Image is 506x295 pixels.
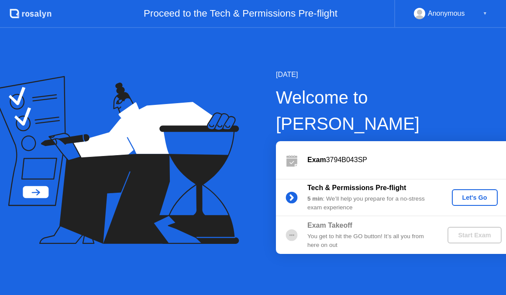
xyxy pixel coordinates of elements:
[447,227,501,243] button: Start Exam
[483,8,487,19] div: ▼
[307,184,406,191] b: Tech & Permissions Pre-flight
[428,8,465,19] div: Anonymous
[455,194,494,201] div: Let's Go
[307,222,352,229] b: Exam Takeoff
[451,232,498,239] div: Start Exam
[452,189,498,206] button: Let's Go
[307,156,326,163] b: Exam
[307,232,433,250] div: You get to hit the GO button! It’s all you from here on out
[307,195,323,202] b: 5 min
[307,194,433,212] div: : We’ll help you prepare for a no-stress exam experience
